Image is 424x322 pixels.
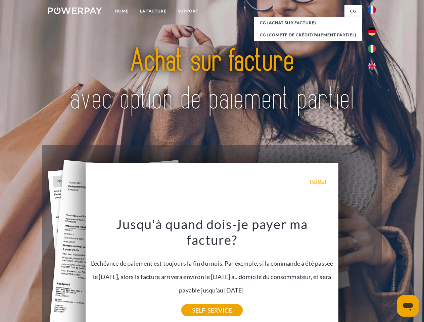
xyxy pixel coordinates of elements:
[254,29,362,41] a: CG (Compte de crédit/paiement partiel)
[90,216,335,248] h3: Jusqu'à quand dois-je payer ma facture?
[172,5,204,17] a: Support
[64,32,360,128] img: title-powerpay_fr.svg
[368,45,376,53] img: it
[368,62,376,70] img: en
[90,216,335,310] div: L'échéance de paiement est toujours la fin du mois. Par exemple, si la commande a été passée le [...
[397,295,419,317] iframe: Bouton de lancement de la fenêtre de messagerie
[310,177,327,183] a: retour
[181,304,243,316] a: SELF-SERVICE
[368,6,376,14] img: fr
[344,5,362,17] a: CG
[254,17,362,29] a: CG (achat sur facture)
[109,5,134,17] a: Home
[134,5,172,17] a: LA FACTURE
[368,28,376,36] img: de
[48,7,102,14] img: logo-powerpay-white.svg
